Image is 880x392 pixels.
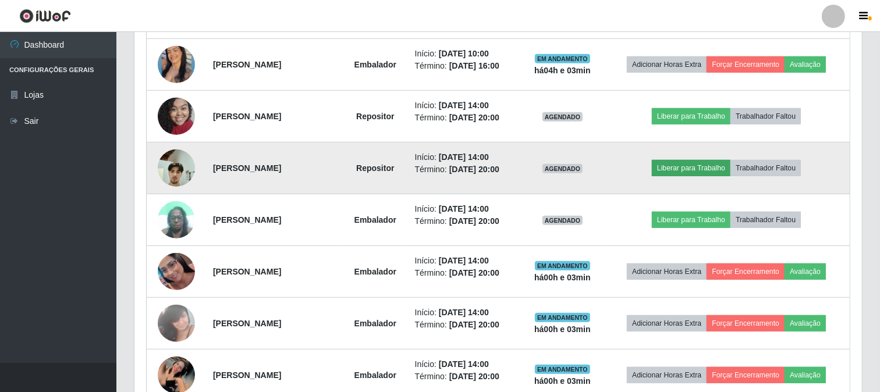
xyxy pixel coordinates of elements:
img: 1754502098226.jpeg [158,41,195,88]
strong: [PERSON_NAME] [213,319,281,328]
li: Início: [415,48,515,60]
button: Adicionar Horas Extra [627,315,707,332]
button: Adicionar Horas Extra [627,56,707,73]
img: 1759199488759.jpeg [158,91,195,141]
img: 1706050148347.jpeg [158,298,195,348]
time: [DATE] 16:00 [449,61,499,70]
span: EM ANDAMENTO [535,54,590,63]
li: Término: [415,319,515,331]
li: Término: [415,60,515,72]
time: [DATE] 20:00 [449,268,499,277]
time: [DATE] 14:00 [439,204,489,213]
span: AGENDADO [542,112,583,122]
button: Avaliação [785,367,826,383]
strong: Repositor [356,163,394,173]
strong: [PERSON_NAME] [213,163,281,173]
li: Início: [415,307,515,319]
time: [DATE] 20:00 [449,372,499,381]
button: Avaliação [785,263,826,280]
strong: Embalador [354,319,396,328]
strong: há 00 h e 03 min [534,376,591,386]
li: Término: [415,112,515,124]
button: Forçar Encerramento [707,315,785,332]
time: [DATE] 20:00 [449,320,499,329]
img: CoreUI Logo [19,9,71,23]
span: EM ANDAMENTO [535,365,590,374]
strong: [PERSON_NAME] [213,215,281,224]
li: Início: [415,358,515,370]
button: Avaliação [785,56,826,73]
strong: há 00 h e 03 min [534,325,591,334]
li: Início: [415,203,515,215]
time: [DATE] 20:00 [449,165,499,174]
time: [DATE] 14:00 [439,152,489,162]
li: Término: [415,370,515,383]
time: [DATE] 10:00 [439,49,489,58]
button: Forçar Encerramento [707,56,785,73]
time: [DATE] 20:00 [449,113,499,122]
strong: [PERSON_NAME] [213,370,281,380]
span: EM ANDAMENTO [535,261,590,270]
strong: [PERSON_NAME] [213,267,281,276]
button: Adicionar Horas Extra [627,367,707,383]
button: Liberar para Trabalho [652,212,730,228]
li: Término: [415,215,515,227]
time: [DATE] 14:00 [439,101,489,110]
button: Liberar para Trabalho [652,160,730,176]
img: 1758840904411.jpeg [158,143,195,193]
li: Término: [415,267,515,279]
time: [DATE] 20:00 [449,216,499,226]
span: AGENDADO [542,164,583,173]
li: Início: [415,151,515,163]
time: [DATE] 14:00 [439,308,489,317]
button: Trabalhador Faltou [730,212,801,228]
time: [DATE] 14:00 [439,359,489,369]
strong: Embalador [354,60,396,69]
button: Avaliação [785,315,826,332]
strong: há 04 h e 03 min [534,66,591,75]
strong: Embalador [354,267,396,276]
strong: Embalador [354,215,396,224]
li: Término: [415,163,515,176]
span: EM ANDAMENTO [535,313,590,322]
button: Forçar Encerramento [707,367,785,383]
button: Forçar Encerramento [707,263,785,280]
li: Início: [415,255,515,267]
img: 1704231584676.jpeg [158,195,195,244]
strong: Embalador [354,370,396,380]
strong: Repositor [356,112,394,121]
span: AGENDADO [542,216,583,225]
li: Início: [415,99,515,112]
button: Liberar para Trabalho [652,108,730,124]
time: [DATE] 14:00 [439,256,489,265]
strong: há 00 h e 03 min [534,273,591,282]
button: Trabalhador Faltou [730,160,801,176]
img: 1696852305986.jpeg [158,253,195,290]
strong: [PERSON_NAME] [213,112,281,121]
strong: [PERSON_NAME] [213,60,281,69]
button: Adicionar Horas Extra [627,263,707,280]
button: Trabalhador Faltou [730,108,801,124]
